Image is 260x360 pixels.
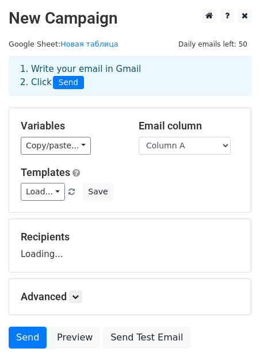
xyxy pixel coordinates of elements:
[83,183,113,201] button: Save
[139,120,239,132] h5: Email column
[103,327,190,348] a: Send Test Email
[12,63,248,89] div: 1. Write your email in Gmail 2. Click
[9,40,118,48] small: Google Sheet:
[60,40,118,48] a: Новая таблица
[21,120,121,132] h5: Variables
[21,183,65,201] a: Load...
[174,38,251,51] span: Daily emails left: 50
[49,327,100,348] a: Preview
[21,290,239,303] h5: Advanced
[9,327,47,348] a: Send
[21,231,239,261] div: Loading...
[9,9,251,28] h2: New Campaign
[21,166,70,178] a: Templates
[21,137,91,155] a: Copy/paste...
[53,76,84,90] span: Send
[174,40,251,48] a: Daily emails left: 50
[21,231,239,243] h5: Recipients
